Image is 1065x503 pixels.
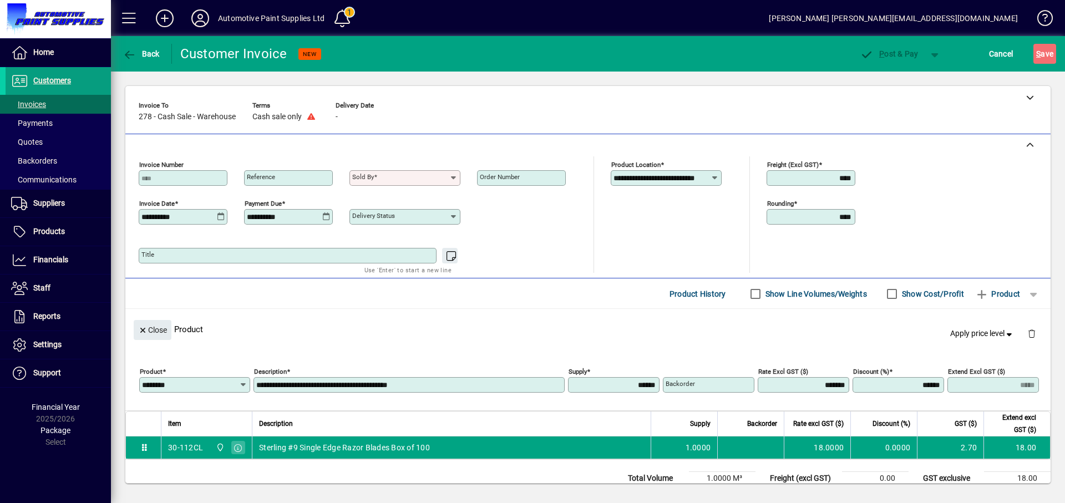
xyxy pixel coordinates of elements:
span: Cash sale only [252,113,302,121]
mat-label: Reference [247,173,275,181]
button: Post & Pay [855,44,924,64]
mat-label: Payment due [245,200,282,207]
span: Invoices [11,100,46,109]
span: Settings [33,340,62,349]
span: Product History [670,285,726,303]
app-page-header-button: Delete [1018,328,1045,338]
a: Staff [6,275,111,302]
div: [PERSON_NAME] [PERSON_NAME][EMAIL_ADDRESS][DOMAIN_NAME] [769,9,1018,27]
app-page-header-button: Close [131,324,174,334]
div: Product [125,309,1051,349]
button: Product History [665,284,731,304]
span: Support [33,368,61,377]
a: Quotes [6,133,111,151]
span: Package [40,426,70,435]
span: ost & Pay [860,49,919,58]
span: Sterling #9 Single Edge Razor Blades Box of 100 [259,442,430,453]
a: Suppliers [6,190,111,217]
span: Suppliers [33,199,65,207]
td: 18.00 [983,436,1050,459]
label: Show Line Volumes/Weights [763,288,867,299]
span: Payments [11,119,53,128]
button: Profile [182,8,218,28]
mat-label: Freight (excl GST) [767,161,819,169]
span: Back [123,49,160,58]
span: Supply [690,418,711,430]
mat-label: Description [254,368,287,375]
span: P [879,49,884,58]
span: Staff [33,283,50,292]
td: 0.00 [842,472,909,485]
mat-label: Supply [569,368,587,375]
span: Backorders [11,156,57,165]
span: Home [33,48,54,57]
button: Apply price level [946,324,1019,344]
a: Knowledge Base [1029,2,1051,38]
a: Financials [6,246,111,274]
button: Add [147,8,182,28]
span: Product [975,285,1020,303]
mat-label: Product location [611,161,661,169]
button: Product [970,284,1026,304]
button: Cancel [986,44,1016,64]
span: Description [259,418,293,430]
td: 0.0000 [850,436,917,459]
a: Home [6,39,111,67]
div: Automotive Paint Supplies Ltd [218,9,324,27]
span: Financial Year [32,403,80,411]
span: Backorder [747,418,777,430]
mat-label: Rounding [767,200,794,207]
span: Reports [33,312,60,321]
mat-label: Invoice date [139,200,175,207]
span: Automotive Paint Supplies Ltd [213,441,226,454]
button: Back [120,44,163,64]
div: Customer Invoice [180,45,287,63]
mat-label: Invoice number [139,161,184,169]
a: Communications [6,170,111,189]
span: 1.0000 [686,442,711,453]
mat-label: Extend excl GST ($) [948,368,1005,375]
span: - [336,113,338,121]
app-page-header-button: Back [111,44,172,64]
span: Financials [33,255,68,264]
mat-label: Delivery status [352,212,395,220]
span: S [1036,49,1041,58]
button: Close [134,320,171,340]
a: Reports [6,303,111,331]
span: Quotes [11,138,43,146]
mat-label: Sold by [352,173,374,181]
a: Support [6,359,111,387]
span: Rate excl GST ($) [793,418,844,430]
a: Settings [6,331,111,359]
div: 18.0000 [791,442,844,453]
span: Item [168,418,181,430]
label: Show Cost/Profit [900,288,964,299]
mat-label: Product [140,368,163,375]
mat-label: Rate excl GST ($) [758,368,808,375]
span: 278 - Cash Sale - Warehouse [139,113,236,121]
a: Invoices [6,95,111,114]
td: GST exclusive [917,472,984,485]
mat-label: Backorder [666,380,695,388]
td: Freight (excl GST) [764,472,842,485]
button: Delete [1018,320,1045,347]
span: ave [1036,45,1053,63]
button: Save [1033,44,1056,64]
mat-label: Order number [480,173,520,181]
mat-label: Title [141,251,154,258]
span: Customers [33,76,71,85]
span: Discount (%) [873,418,910,430]
td: 2.70 [917,436,983,459]
td: Total Volume [622,472,689,485]
td: 18.00 [984,472,1051,485]
span: Close [138,321,167,339]
span: Cancel [989,45,1013,63]
span: NEW [303,50,317,58]
a: Payments [6,114,111,133]
div: 30-112CL [168,442,203,453]
span: Apply price level [950,328,1015,339]
span: GST ($) [955,418,977,430]
td: 1.0000 M³ [689,472,755,485]
a: Products [6,218,111,246]
a: Backorders [6,151,111,170]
